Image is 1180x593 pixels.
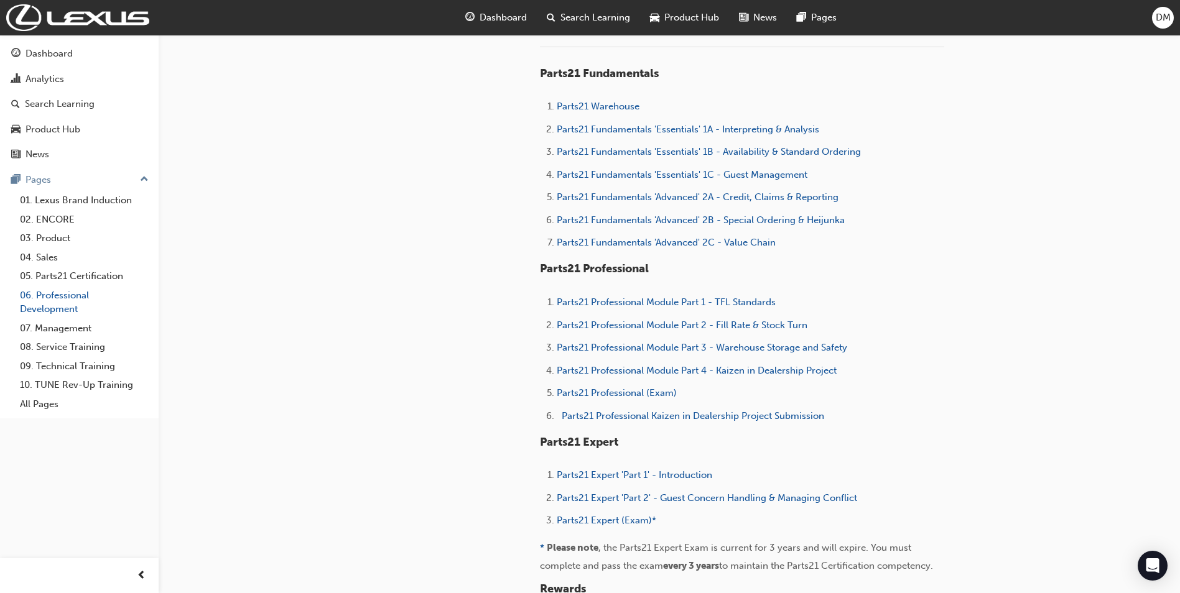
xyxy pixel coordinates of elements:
a: Parts21 Professional Module Part 4 - Kaizen in Dealership Project [557,365,837,376]
a: Parts21 Professional (Exam) [557,387,677,398]
a: Analytics [5,68,154,91]
button: DashboardAnalyticsSearch LearningProduct HubNews [5,40,154,168]
a: 06. Professional Development [15,286,154,319]
span: search-icon [547,10,555,25]
a: Parts21 Fundamentals 'Essentials' 1A - Interpreting & Analysis [557,124,819,135]
span: chart-icon [11,74,21,85]
span: news-icon [739,10,748,25]
span: every 3 years [663,560,719,571]
a: Parts21 Expert 'Part 2' - Guest Concern Handling & Managing Conflict [557,492,857,503]
a: 02. ENCORE [15,210,154,229]
a: Parts21 Fundamentals 'Advanced' 2B - Special Ordering & Heijunka [557,214,845,226]
div: Dashboard [26,47,73,61]
div: Open Intercom Messenger [1138,551,1168,581]
a: car-iconProduct Hub [640,5,729,30]
div: Search Learning [25,97,95,111]
a: Parts21 Professional Module Part 2 - Fill Rate & Stock Turn [557,319,807,331]
a: Parts21 Professional Module Part 1 - TFL Standards [557,296,776,308]
span: News [753,11,777,25]
a: Parts21 Fundamentals 'Essentials' 1C - Guest Management [557,169,807,180]
span: search-icon [11,99,20,110]
button: DM [1152,7,1174,29]
a: 05. Parts21 Certification [15,267,154,286]
a: 01. Lexus Brand Induction [15,191,154,210]
span: car-icon [650,10,659,25]
a: 10. TUNE Rev-Up Training [15,375,154,395]
div: Product Hub [26,122,80,137]
span: Parts21 Professional [540,262,649,275]
span: DM [1156,11,1171,25]
span: Parts21 Fundamentals [540,67,659,80]
a: 07. Management [15,319,154,338]
a: 08. Service Training [15,338,154,357]
span: Parts21 Expert [540,435,618,449]
span: Dashboard [480,11,527,25]
span: pages-icon [11,175,21,186]
span: Product Hub [664,11,719,25]
span: Pages [811,11,837,25]
a: Parts21 Professional Module Part 3 - Warehouse Storage and Safety [557,342,847,353]
span: guage-icon [465,10,475,25]
span: , the Parts21 Expert Exam is current for 3 years and will expire. You must complete and pass the ... [540,542,914,571]
a: Parts21 Fundamentals 'Advanced' 2C - Value Chain [557,237,776,248]
a: Parts21 Warehouse [557,101,639,112]
span: Please note [547,542,598,553]
span: news-icon [11,149,21,160]
span: to maintain the Parts21 Certification competency. [719,560,933,571]
div: Pages [26,173,51,187]
a: 03. Product [15,229,154,248]
span: up-icon [140,172,149,188]
img: Trak [6,4,149,31]
div: Analytics [26,72,64,86]
span: car-icon [11,124,21,136]
a: Product Hub [5,118,154,141]
button: Pages [5,168,154,191]
span: Search Learning [560,11,630,25]
a: news-iconNews [729,5,787,30]
span: prev-icon [137,568,146,584]
a: Parts21 Fundamentals 'Essentials' 1B - Availability & Standard Ordering [557,146,861,157]
a: News [5,143,154,166]
a: pages-iconPages [787,5,847,30]
a: 09. Technical Training [15,357,154,376]
a: search-iconSearch Learning [537,5,640,30]
div: News [26,147,49,162]
a: Search Learning [5,93,154,116]
a: Parts21 Expert 'Part 1' - Introduction [557,469,712,480]
a: Dashboard [5,42,154,65]
a: 04. Sales [15,248,154,267]
a: guage-iconDashboard [455,5,537,30]
a: Parts21 Professional Kaizen in Dealership Project Submission [562,410,824,421]
a: Parts21 Fundamentals 'Advanced' 2A - Credit, Claims & Reporting [557,191,839,203]
a: Parts21 Expert (Exam)* [557,515,656,526]
a: All Pages [15,395,154,414]
span: These are TMCA owned courses and are formatted to TMCA branding guidelines. [540,9,898,35]
span: pages-icon [797,10,806,25]
span: guage-icon [11,48,21,60]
